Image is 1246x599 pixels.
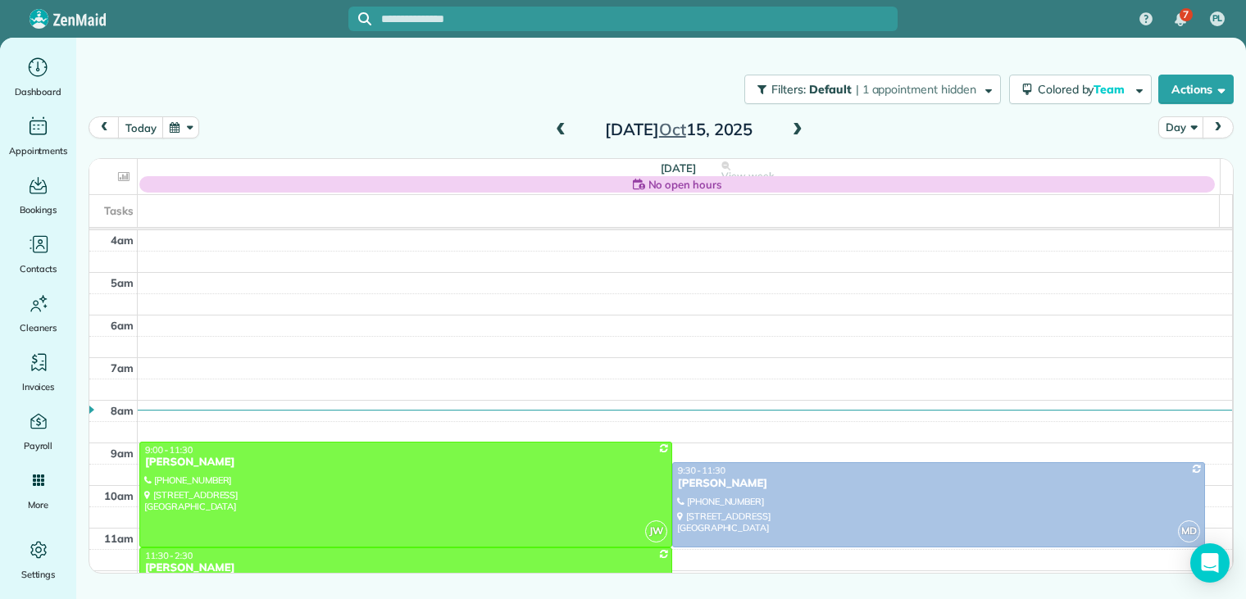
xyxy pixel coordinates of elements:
[145,444,193,456] span: 9:00 - 11:30
[15,84,61,100] span: Dashboard
[22,379,55,395] span: Invoices
[771,82,806,97] span: Filters:
[7,231,70,277] a: Contacts
[118,116,163,138] button: today
[20,202,57,218] span: Bookings
[576,120,781,138] h2: [DATE] 15, 2025
[145,550,193,561] span: 11:30 - 2:30
[7,290,70,336] a: Cleaners
[7,172,70,218] a: Bookings
[661,161,696,175] span: [DATE]
[7,349,70,395] a: Invoices
[1009,75,1152,104] button: Colored byTeam
[721,170,774,183] span: View week
[111,234,134,247] span: 4am
[144,456,667,470] div: [PERSON_NAME]
[744,75,1000,104] button: Filters: Default | 1 appointment hidden
[659,119,686,139] span: Oct
[7,54,70,100] a: Dashboard
[111,447,134,460] span: 9am
[1190,543,1230,583] div: Open Intercom Messenger
[20,320,57,336] span: Cleaners
[21,566,56,583] span: Settings
[89,116,120,138] button: prev
[111,361,134,374] span: 7am
[1178,520,1200,542] span: MD
[736,75,1000,104] a: Filters: Default | 1 appointment hidden
[7,408,70,454] a: Payroll
[677,477,1200,491] div: [PERSON_NAME]
[104,204,134,217] span: Tasks
[348,12,371,25] button: Focus search
[1094,82,1127,97] span: Team
[28,497,48,513] span: More
[648,176,722,193] span: No open hours
[104,532,134,545] span: 11am
[7,113,70,159] a: Appointments
[809,82,853,97] span: Default
[20,261,57,277] span: Contacts
[111,276,134,289] span: 5am
[24,438,53,454] span: Payroll
[104,489,134,502] span: 10am
[1158,116,1203,138] button: Day
[111,319,134,332] span: 6am
[1038,82,1130,97] span: Colored by
[7,537,70,583] a: Settings
[1203,116,1234,138] button: next
[144,561,667,575] div: [PERSON_NAME]
[1163,2,1198,38] div: 7 unread notifications
[1158,75,1234,104] button: Actions
[111,404,134,417] span: 8am
[9,143,68,159] span: Appointments
[678,465,725,476] span: 9:30 - 11:30
[856,82,976,97] span: | 1 appointment hidden
[1212,12,1223,25] span: PL
[358,12,371,25] svg: Focus search
[1183,8,1189,21] span: 7
[645,520,667,542] span: JW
